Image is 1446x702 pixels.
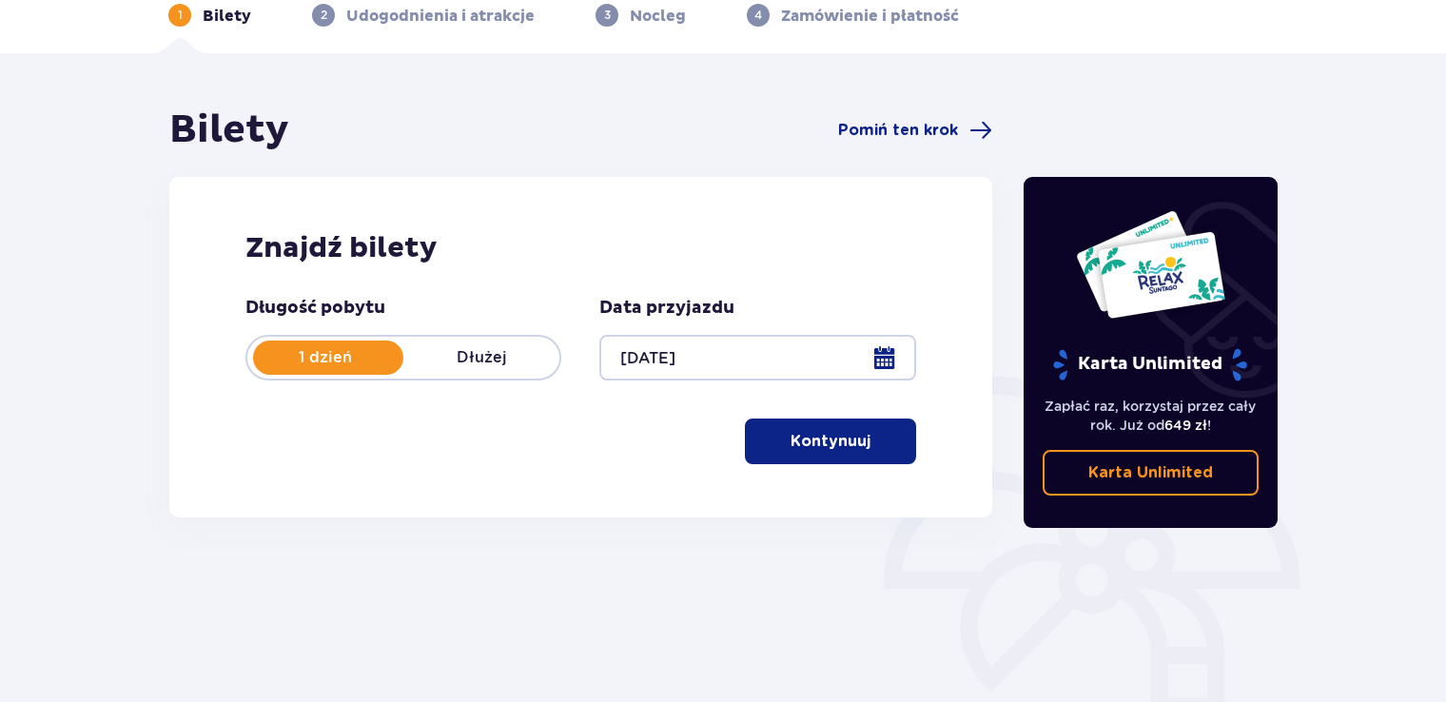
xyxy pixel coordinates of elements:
[178,7,183,24] p: 1
[781,6,959,27] p: Zamówienie i płatność
[169,107,289,154] h1: Bilety
[745,419,916,464] button: Kontynuuj
[1088,462,1213,483] p: Karta Unlimited
[838,119,992,142] a: Pomiń ten krok
[1051,348,1249,381] p: Karta Unlimited
[321,7,327,24] p: 2
[346,6,535,27] p: Udogodnienia i atrakcje
[245,297,385,320] p: Długość pobytu
[604,7,611,24] p: 3
[630,6,686,27] p: Nocleg
[403,347,559,368] p: Dłużej
[1043,397,1260,435] p: Zapłać raz, korzystaj przez cały rok. Już od !
[245,230,916,266] h2: Znajdź bilety
[754,7,762,24] p: 4
[1043,450,1260,496] a: Karta Unlimited
[838,120,958,141] span: Pomiń ten krok
[599,297,734,320] p: Data przyjazdu
[1164,418,1207,433] span: 649 zł
[247,347,403,368] p: 1 dzień
[791,431,870,452] p: Kontynuuj
[203,6,251,27] p: Bilety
